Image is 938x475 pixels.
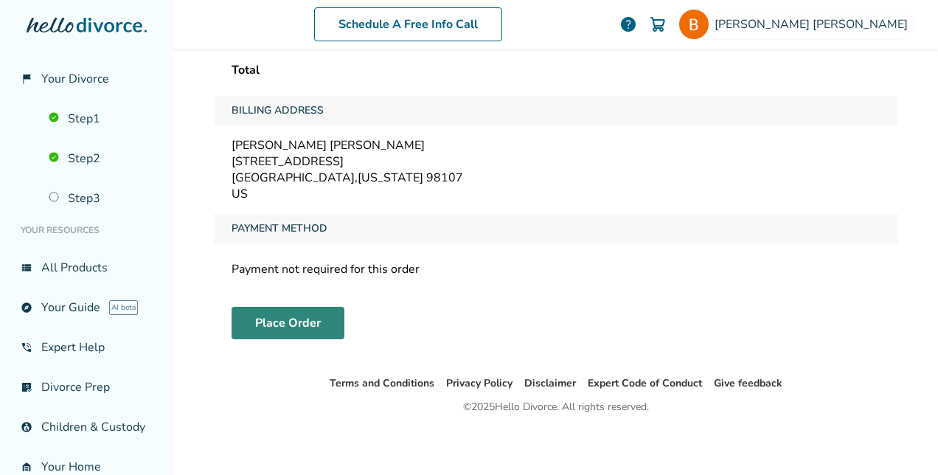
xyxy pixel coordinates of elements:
a: exploreYour GuideAI beta [12,291,161,325]
span: list_alt_check [21,381,32,393]
a: Step3 [40,181,161,215]
span: [PERSON_NAME] [PERSON_NAME] [715,16,914,32]
span: AI beta [109,300,138,315]
a: list_alt_checkDivorce Prep [12,370,161,404]
img: Cart [649,15,667,33]
div: [STREET_ADDRESS] [232,153,880,170]
span: Your Divorce [41,71,109,87]
a: flag_2Your Divorce [12,62,161,96]
iframe: Chat Widget [864,404,938,475]
span: garage_home [21,461,32,473]
li: Your Resources [12,215,161,245]
span: explore [21,302,32,313]
div: US [232,186,880,202]
span: Payment Method [226,214,333,243]
a: Step2 [40,142,161,176]
div: Payment not required for this order [214,255,898,283]
button: Place Order [232,307,344,339]
a: account_childChildren & Custody [12,410,161,444]
li: Disclaimer [524,375,576,392]
li: Give feedback [714,375,782,392]
span: phone_in_talk [21,341,32,353]
div: [PERSON_NAME] [PERSON_NAME] [232,137,880,153]
span: view_list [21,262,32,274]
span: Billing Address [226,96,330,125]
a: Schedule A Free Info Call [314,7,502,41]
img: Brian Carriveau [679,10,709,39]
div: © 2025 Hello Divorce. All rights reserved. [463,398,649,416]
a: phone_in_talkExpert Help [12,330,161,364]
div: [GEOGRAPHIC_DATA] , [US_STATE] 98107 [232,170,880,186]
a: view_listAll Products [12,251,161,285]
a: Step1 [40,102,161,136]
span: Total [232,62,260,78]
span: account_child [21,421,32,433]
span: flag_2 [21,73,32,85]
a: help [619,15,637,33]
a: Terms and Conditions [330,376,434,390]
a: Expert Code of Conduct [588,376,702,390]
a: Privacy Policy [446,376,513,390]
